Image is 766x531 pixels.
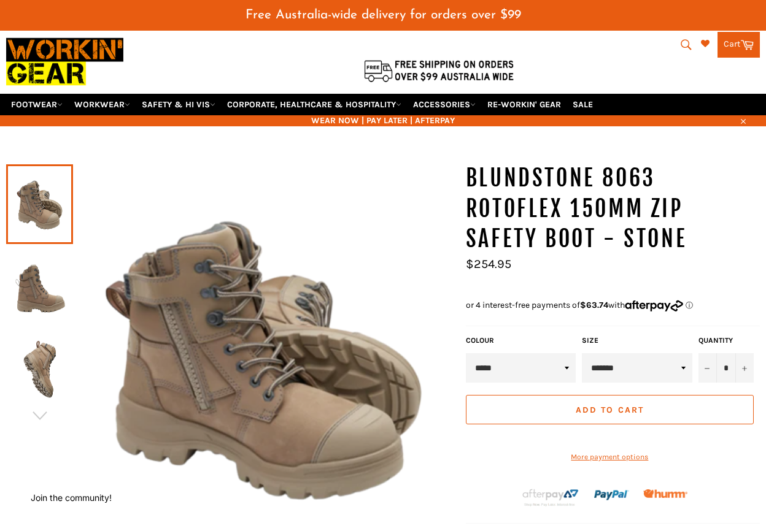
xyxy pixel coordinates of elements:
a: CORPORATE, HEALTHCARE & HOSPITALITY [222,94,406,115]
img: Humm_core_logo_RGB-01_300x60px_small_195d8312-4386-4de7-b182-0ef9b6303a37.png [643,489,687,498]
img: paypal.png [594,478,630,513]
img: BLUNDSTONE 8063 RotoFlex 150mm Zip Safety Boot - Stone - Workin' Gear [12,335,67,402]
img: Afterpay-Logo-on-dark-bg_large.png [521,487,580,508]
a: More payment options [466,452,754,462]
img: Workin Gear leaders in Workwear, Safety Boots, PPE, Uniforms. Australia's No.1 in Workwear [6,30,123,93]
label: Size [582,335,692,346]
button: Reduce item quantity by one [698,353,717,383]
label: COLOUR [466,335,576,346]
span: WEAR NOW | PAY LATER | AFTERPAY [6,115,760,126]
img: Flat $9.95 shipping Australia wide [362,58,516,83]
span: Free Australia-wide delivery for orders over $99 [246,9,521,21]
button: Join the community! [31,492,112,503]
label: Quantity [698,335,754,346]
button: Add to Cart [466,395,754,424]
a: ACCESSORIES [408,94,481,115]
h1: BLUNDSTONE 8063 RotoFlex 150mm Zip Safety Boot - Stone [466,163,760,254]
button: Increase item quantity by one [735,353,754,383]
span: Add to Cart [576,405,644,415]
a: WORKWEAR [69,94,135,115]
a: SAFETY & HI VIS [137,94,220,115]
a: SALE [568,94,598,115]
a: RE-WORKIN' GEAR [482,94,566,115]
img: BLUNDSTONE 8063 RotoFlex 150mm Zip Safety Boot - Stone - Workin' Gear [12,253,67,320]
a: FOOTWEAR [6,94,68,115]
span: $254.95 [466,257,511,271]
a: Cart [718,32,760,58]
